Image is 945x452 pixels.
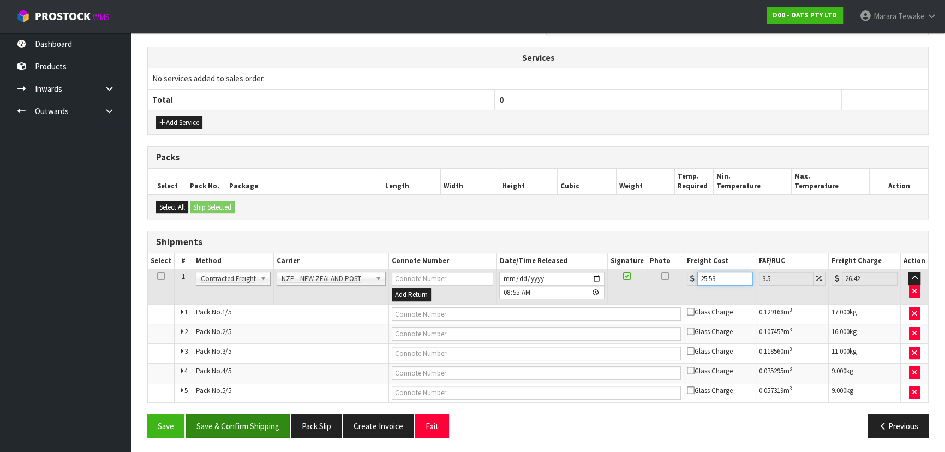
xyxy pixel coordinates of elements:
th: Date/Time Released [497,253,607,269]
th: Signature [607,253,647,269]
td: m [756,383,829,402]
th: Temp. Required [674,169,714,194]
span: 1 [182,272,185,281]
span: 4/5 [222,366,231,376]
button: Ship Selected [190,201,235,214]
span: 0.107457 [759,327,783,336]
td: Pack No. [193,343,389,363]
th: Width [440,169,499,194]
span: ProStock [35,9,91,23]
td: kg [829,363,901,383]
span: 3/5 [222,347,231,356]
span: Glass Charge [687,327,733,336]
span: Marara [874,11,896,21]
strong: D00 - DATS PTY LTD [773,10,837,20]
span: 5/5 [222,386,231,395]
th: Method [193,253,273,269]
small: WMS [93,12,110,22]
th: Action [900,253,928,269]
th: # [175,253,193,269]
td: m [756,324,829,343]
button: Save [147,414,184,438]
input: Freight Adjustment [759,272,814,286]
span: 2 [184,327,188,336]
span: 11.000 [832,347,850,356]
th: Min. Temperature [714,169,792,194]
input: Connote Number [392,307,681,321]
span: 0.057319 [759,386,783,395]
h3: Shipments [156,237,920,247]
td: Pack No. [193,363,389,383]
th: Freight Charge [829,253,901,269]
th: Total [148,89,495,110]
button: Create Invoice [343,414,414,438]
button: Add Service [156,116,202,129]
input: Connote Number [392,347,681,360]
th: Pack No. [187,169,226,194]
th: Photo [647,253,684,269]
span: NZP - NEW ZEALAND POST [282,272,372,286]
span: 3 [184,347,188,356]
th: Services [148,47,928,68]
button: Pack Slip [291,414,342,438]
td: Pack No. [193,383,389,402]
sup: 3 [790,385,792,392]
span: Glass Charge [687,307,733,317]
th: Select [148,253,175,269]
input: Freight Charge [842,272,898,286]
sup: 3 [790,346,792,353]
td: No services added to sales order. [148,68,928,89]
span: Glass Charge [687,347,733,356]
span: 0.118560 [759,347,783,356]
td: m [756,363,829,383]
th: Height [499,169,558,194]
button: Save & Confirm Shipping [186,414,290,438]
th: Package [226,169,382,194]
button: Add Return [392,288,431,301]
sup: 3 [790,326,792,333]
span: 5 [184,386,188,395]
th: FAF/RUC [756,253,829,269]
input: Connote Number [392,366,681,380]
img: cube-alt.png [16,9,30,23]
td: m [756,343,829,363]
button: Previous [868,414,929,438]
th: Action [870,169,928,194]
span: 4 [184,366,188,376]
td: Pack No. [193,304,389,324]
th: Freight Cost [684,253,756,269]
span: 1/5 [222,307,231,317]
span: 9.000 [832,386,846,395]
td: m [756,304,829,324]
th: Select [148,169,187,194]
span: 1 [184,307,188,317]
input: Connote Number [392,386,681,400]
span: 2/5 [222,327,231,336]
td: kg [829,304,901,324]
span: 16.000 [832,327,850,336]
span: 0.075295 [759,366,783,376]
sup: 3 [790,365,792,372]
input: Freight Cost [697,272,753,286]
span: 0.129168 [759,307,783,317]
span: Glass Charge [687,386,733,395]
span: 17.000 [832,307,850,317]
th: Connote Number [389,253,497,269]
th: Carrier [273,253,389,269]
button: Exit [415,414,449,438]
th: Weight [616,169,674,194]
td: Pack No. [193,324,389,343]
td: kg [829,343,901,363]
td: kg [829,383,901,402]
h3: Packs [156,152,920,163]
th: Cubic [558,169,616,194]
input: Connote Number [392,272,493,286]
button: Select All [156,201,188,214]
th: Length [382,169,440,194]
a: D00 - DATS PTY LTD [767,7,843,24]
span: Tewake [898,11,925,21]
span: 9.000 [832,366,846,376]
sup: 3 [790,306,792,313]
span: Contracted Freight [201,272,256,286]
input: Connote Number [392,327,681,341]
